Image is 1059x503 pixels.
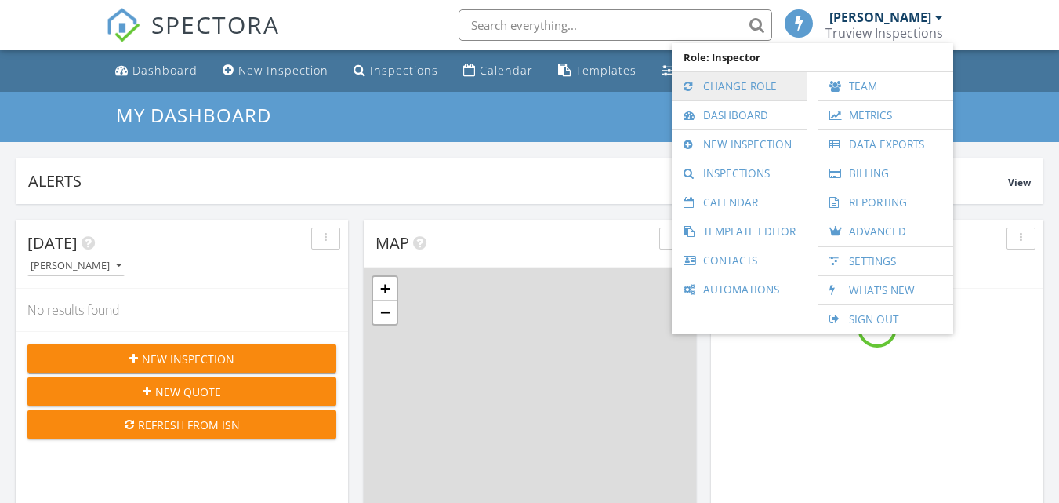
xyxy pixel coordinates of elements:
a: Automations [680,275,800,304]
button: New Inspection [27,344,336,373]
span: SPECTORA [151,8,280,41]
a: Template Editor [680,217,800,246]
a: What's New [825,276,945,304]
a: Team [825,72,945,100]
span: Map [375,232,409,253]
a: Data Exports [825,130,945,159]
div: [PERSON_NAME] [31,261,121,272]
div: Alerts [28,170,1008,191]
div: New Inspection [238,63,328,78]
a: Settings [655,56,731,86]
a: Metrics [825,101,945,129]
div: Templates [575,63,636,78]
a: Calendar [457,56,539,86]
a: Settings [825,247,945,275]
span: My Dashboard [116,102,271,128]
button: Refresh from ISN [27,410,336,439]
button: New Quote [27,377,336,406]
div: Inspections [370,63,438,78]
a: Inspections [680,159,800,188]
button: [PERSON_NAME] [27,256,125,277]
a: Reporting [825,188,945,217]
a: Contacts [680,246,800,275]
span: [DATE] [27,232,78,253]
a: Dashboard [109,56,204,86]
img: The Best Home Inspection Software - Spectora [106,8,140,42]
div: Calendar [480,63,533,78]
a: Zoom out [373,301,397,324]
div: No results found [16,289,348,331]
a: Billing [825,159,945,188]
a: Change Role [680,72,800,100]
span: New Inspection [142,351,234,367]
a: SPECTORA [106,21,280,54]
a: Zoom in [373,277,397,301]
div: Dashboard [132,63,198,78]
a: Inspections [347,56,444,86]
a: Advanced [825,217,945,246]
div: Refresh from ISN [40,417,324,433]
a: New Inspection [680,130,800,159]
a: Calendar [680,188,800,217]
span: New Quote [155,384,221,400]
a: Templates [552,56,643,86]
a: Sign Out [825,305,945,334]
div: Truview Inspections [825,25,943,41]
span: View [1008,176,1031,189]
input: Search everything... [459,9,772,41]
div: [PERSON_NAME] [829,9,931,25]
a: New Inspection [216,56,335,86]
a: Dashboard [680,101,800,129]
span: Role: Inspector [680,43,945,71]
